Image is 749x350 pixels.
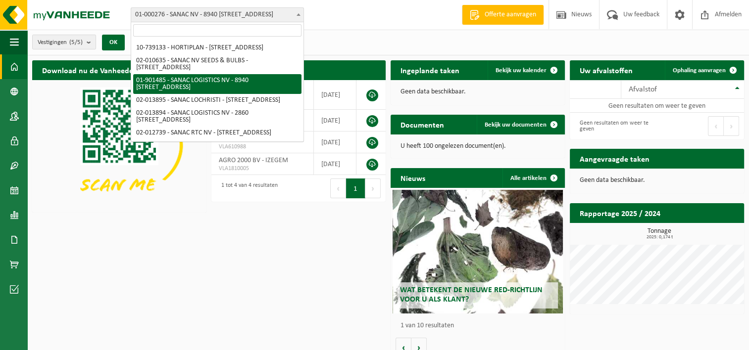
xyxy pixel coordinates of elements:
img: Download de VHEPlus App [32,80,206,211]
span: VLA1810005 [219,165,306,173]
button: OK [102,35,125,50]
h2: Uw afvalstoffen [570,60,643,80]
p: Geen data beschikbaar. [580,177,734,184]
a: Bekijk rapportage [670,222,743,242]
button: Vestigingen(5/5) [32,35,96,49]
button: Previous [708,116,724,136]
a: Ophaling aanvragen [665,60,743,80]
h2: Rapportage 2025 / 2024 [570,203,670,222]
a: Offerte aanvragen [462,5,544,25]
span: Bekijk uw kalender [496,67,547,74]
span: 2025: 0,174 t [575,235,744,240]
span: Wat betekent de nieuwe RED-richtlijn voor u als klant? [400,286,543,304]
span: VLA610988 [219,143,306,151]
h2: Download nu de Vanheede+ app! [32,60,164,80]
div: 1 tot 4 van 4 resultaten [216,177,278,199]
td: Geen resultaten om weer te geven [570,99,744,113]
div: Geen resultaten om weer te geven [575,115,652,137]
span: Afvalstof [629,86,657,93]
li: 02-013894 - SANAC LOGISTICS NV - 2860 [STREET_ADDRESS] [133,107,301,127]
a: Bekijk uw kalender [488,60,564,80]
td: [DATE] [314,110,356,131]
h2: Nieuws [391,168,435,187]
span: AGRO 2000 BV - IZEGEM [219,157,288,164]
a: Wat betekent de nieuwe RED-richtlijn voor u als klant? [393,190,563,313]
a: Alle artikelen [502,168,564,188]
button: Next [365,178,381,198]
count: (5/5) [69,39,83,45]
span: Bekijk uw documenten [485,122,547,128]
li: 02-013895 - SANAC LOCHRISTI - [STREET_ADDRESS] [133,94,301,107]
p: U heeft 100 ongelezen document(en). [400,143,555,150]
li: 10-739133 - HORTIPLAN - [STREET_ADDRESS] [133,42,301,54]
td: [DATE] [314,80,356,110]
td: [DATE] [314,153,356,175]
button: Previous [330,178,346,198]
p: Geen data beschikbaar. [400,88,555,95]
li: 02-010635 - SANAC NV SEEDS & BULBS - [STREET_ADDRESS] [133,54,301,74]
span: 01-000276 - SANAC NV - 8940 WERVIK, MENENSESTEENWEG 305 [131,8,303,22]
button: Next [724,116,739,136]
button: 1 [346,178,365,198]
span: Vestigingen [38,35,83,50]
span: Ophaling aanvragen [673,67,726,74]
span: 01-000276 - SANAC NV - 8940 WERVIK, MENENSESTEENWEG 305 [131,7,304,22]
h2: Ingeplande taken [391,60,469,80]
li: 02-012739 - SANAC RTC NV - [STREET_ADDRESS] [133,127,301,139]
h2: Aangevraagde taken [570,149,659,168]
li: 01-901485 - SANAC LOGISTICS NV - 8940 [STREET_ADDRESS] [133,74,301,94]
td: [DATE] [314,131,356,153]
p: 1 van 10 resultaten [400,322,560,329]
span: Offerte aanvragen [482,10,539,20]
h3: Tonnage [575,228,744,240]
h2: Documenten [391,115,454,134]
a: Bekijk uw documenten [477,115,564,134]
